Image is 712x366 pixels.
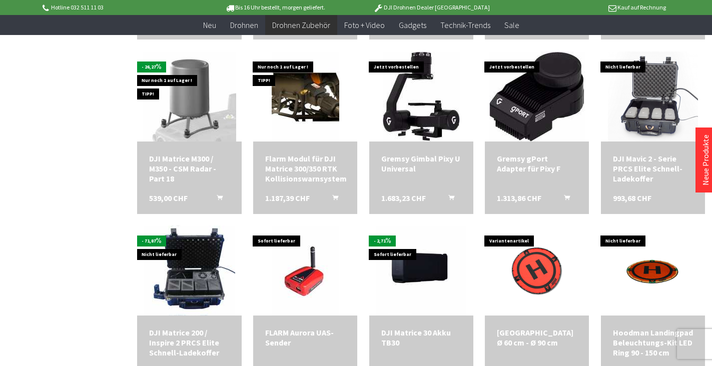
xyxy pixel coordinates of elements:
img: FLARM Aurora UAS-Sender [272,225,339,315]
span: Sale [504,20,519,30]
a: Neue Produkte [700,134,710,185]
span: Drohnen Zubehör [272,20,330,30]
a: Flarm Modul für DJI Matrice 300/350 RTK Kollisionswarnsystem 1.187,39 CHF In den Warenkorb [265,153,345,183]
div: FLARM Aurora UAS-Sender [265,327,345,347]
span: 1.683,23 CHF [381,193,426,203]
button: In den Warenkorb [552,193,576,206]
span: 1.313,86 CHF [497,193,541,203]
a: Neu [196,15,223,35]
img: DJI Matrice 200 / Inspire 2 PRCS Elite Schnell-Ladekoffer [144,225,235,315]
button: In den Warenkorb [320,193,344,206]
div: DJI Matrice 200 / Inspire 2 PRCS Elite Schnell-Ladekoffer [149,327,229,357]
div: DJI Matrice 30 Akku TB30 [381,327,461,347]
span: 539,00 CHF [149,193,188,203]
img: Flarm Modul für DJI Matrice 300/350 RTK Kollisionswarnsystem [272,51,339,141]
span: Drohnen [230,20,258,30]
img: Hoodman Landeplatz Ø 60 cm - Ø 90 cm [492,225,582,315]
span: 1.187,39 CHF [265,193,310,203]
img: Hoodman Landingpad Beleuchtungs-Kit LED Ring 90 - 150 cm [608,225,698,315]
a: Drohnen Zubehör [265,15,337,35]
a: Technik-Trends [433,15,497,35]
span: 993,68 CHF [613,193,651,203]
a: DJI Matrice M300 / M350 - CSM Radar - Part 18 539,00 CHF In den Warenkorb [149,153,229,183]
a: [GEOGRAPHIC_DATA] Ø 60 cm - Ø 90 cm 105,39 CHF [497,327,577,347]
a: Gadgets [392,15,433,35]
div: Gremsy gPort Adapter für Pixy F [497,153,577,173]
a: Foto + Video [337,15,392,35]
span: Technik-Trends [440,20,490,30]
p: Kauf auf Rechnung [510,1,666,13]
a: Drohnen [223,15,265,35]
a: DJI Matrice 200 / Inspire 2 PRCS Elite Schnell-Ladekoffer 299,00 CHF [149,327,229,357]
div: [GEOGRAPHIC_DATA] Ø 60 cm - Ø 90 cm [497,327,577,347]
p: DJI Drohnen Dealer [GEOGRAPHIC_DATA] [353,1,509,13]
a: DJI Mavic 2 - Serie PRCS Elite Schnell-Ladekoffer 993,68 CHF [613,153,693,183]
img: Gremsy Gimbal Pixy U Universal [383,51,460,141]
div: DJI Matrice M300 / M350 - CSM Radar - Part 18 [149,153,229,183]
button: In den Warenkorb [205,193,229,206]
img: DJI Mavic 2 - Serie PRCS Elite Schnell-Ladekoffer [608,51,698,141]
div: DJI Mavic 2 - Serie PRCS Elite Schnell-Ladekoffer [613,153,693,183]
a: Sale [497,15,526,35]
a: Gremsy gPort Adapter für Pixy F 1.313,86 CHF In den Warenkorb [497,153,577,173]
div: Gremsy Gimbal Pixy U Universal [381,153,461,173]
a: FLARM Aurora UAS-Sender 384,90 CHF In den Warenkorb [265,327,345,347]
img: DJI Matrice 30 Akku TB30 [376,225,466,315]
div: Flarm Modul für DJI Matrice 300/350 RTK Kollisionswarnsystem [265,153,345,183]
p: Hotline 032 511 11 03 [41,1,197,13]
img: DJI Matrice M300 / M350 - CSM Radar - Part 18 [143,51,236,141]
span: Foto + Video [344,20,385,30]
button: In den Warenkorb [436,193,460,206]
img: Gremsy gPort Adapter für Pixy F [489,51,585,141]
a: Gremsy Gimbal Pixy U Universal 1.683,23 CHF In den Warenkorb [381,153,461,173]
a: DJI Matrice 30 Akku TB30 359,00 CHF In den Warenkorb [381,327,461,347]
p: Bis 16 Uhr bestellt, morgen geliefert. [197,1,353,13]
span: Gadgets [399,20,426,30]
a: Hoodman Landingpad Beleuchtungs-Kit LED Ring 90 - 150 cm 53,20 CHF [613,327,693,357]
span: Neu [203,20,216,30]
div: Hoodman Landingpad Beleuchtungs-Kit LED Ring 90 - 150 cm [613,327,693,357]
